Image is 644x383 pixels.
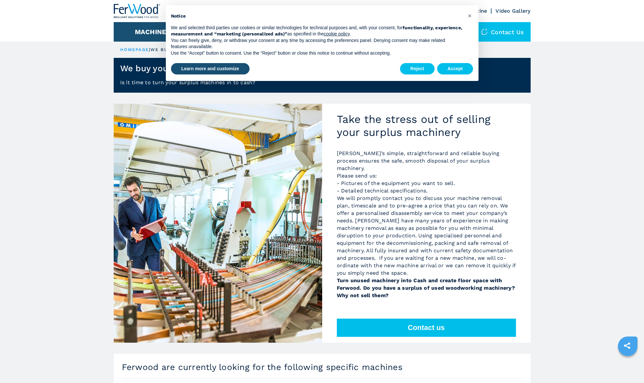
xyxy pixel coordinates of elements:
[114,79,531,93] p: Is it time to turn your surplus machines in to cash?
[337,277,515,298] strong: Turn unused machinery into Cash and create floor space with Ferwood. Do you have a surplus of use...
[114,104,322,343] img: Take the stress out of selling your surplus machinery
[149,47,150,52] span: |
[468,12,472,20] span: ×
[171,50,463,57] p: Use the “Accept” button to consent. Use the “Reject” button or close this notice to continue with...
[337,113,516,139] h2: Take the stress out of selling your surplus machinery
[120,47,149,52] a: HOMEPAGE
[120,63,316,73] h1: We buy your used panel processing machinery
[150,47,171,53] p: we buy
[114,4,161,18] img: Ferwood
[171,25,463,37] p: We and selected third parties use cookies or similar technologies for technical purposes and, wit...
[337,319,516,337] button: Contact us
[324,31,350,36] a: cookie policy
[619,337,635,354] a: sharethis
[171,13,463,20] h2: Notice
[171,63,250,75] button: Learn more and customize
[135,28,171,36] button: Machines
[171,25,463,37] strong: functionality, experience, measurement and “marketing (personalized ads)”
[481,29,488,35] img: Contact us
[337,150,516,299] p: [PERSON_NAME]’s simple, straightforward and reliable buying process ensures the safe, smooth disp...
[495,8,530,14] a: Video Gallery
[171,37,463,50] p: You can freely give, deny, or withdraw your consent at any time by accessing the preferences pane...
[400,63,435,75] button: Reject
[437,63,473,75] button: Accept
[122,362,522,372] h3: Ferwood are currently looking for the following specific machines
[475,22,531,42] div: Contact us
[465,10,475,21] button: Close this notice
